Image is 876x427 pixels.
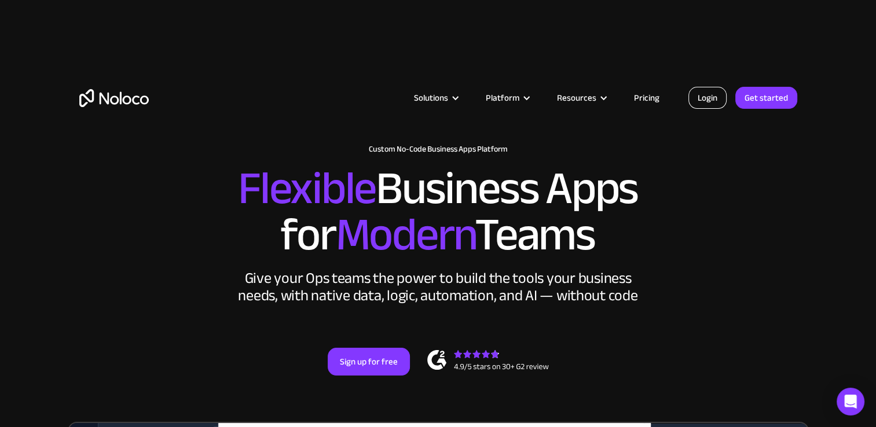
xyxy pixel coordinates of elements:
[236,270,641,304] div: Give your Ops teams the power to build the tools your business needs, with native data, logic, au...
[328,348,410,376] a: Sign up for free
[471,90,543,105] div: Platform
[414,90,448,105] div: Solutions
[688,87,727,109] a: Login
[486,90,519,105] div: Platform
[79,165,797,258] h2: Business Apps for Teams
[837,388,864,415] div: Open Intercom Messenger
[543,90,620,105] div: Resources
[557,90,596,105] div: Resources
[399,90,471,105] div: Solutions
[735,87,797,109] a: Get started
[238,145,376,231] span: Flexible
[335,192,475,278] span: Modern
[620,90,674,105] a: Pricing
[79,89,149,107] a: home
